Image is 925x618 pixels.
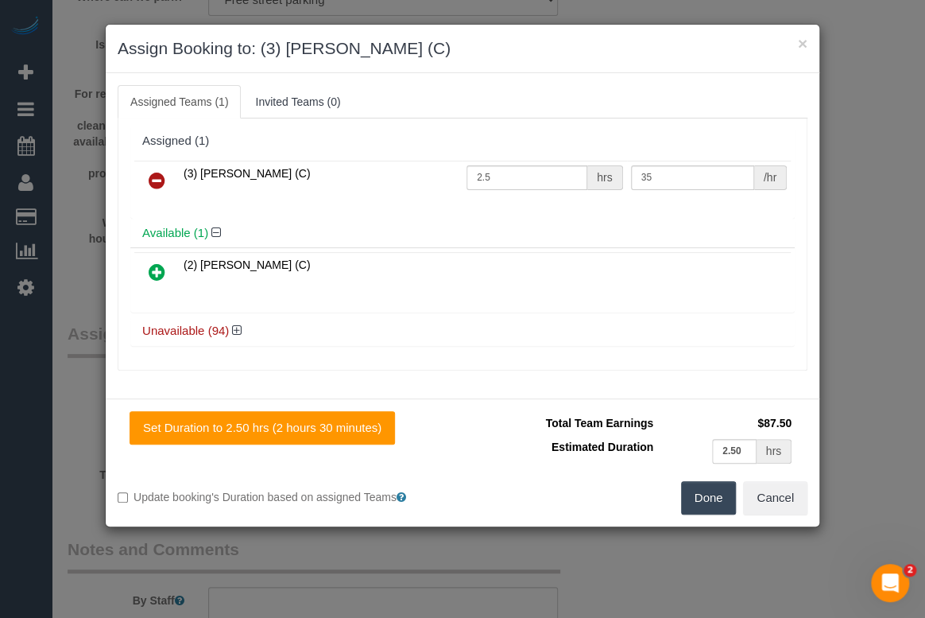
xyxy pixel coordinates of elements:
h3: Assign Booking to: (3) [PERSON_NAME] (C) [118,37,807,60]
span: (2) [PERSON_NAME] (C) [184,258,310,271]
button: Set Duration to 2.50 hrs (2 hours 30 minutes) [130,411,395,445]
a: Assigned Teams (1) [118,85,241,119]
button: × [798,35,807,52]
label: Update booking's Duration based on assigned Teams [118,489,451,505]
div: hrs [757,439,791,464]
iframe: Intercom live chat [871,564,909,602]
div: /hr [754,165,787,190]
input: Update booking's Duration based on assigned Teams [118,492,128,503]
td: Total Team Earnings [474,411,657,435]
button: Done [681,481,737,515]
button: Cancel [743,481,807,515]
h4: Unavailable (94) [142,325,783,338]
a: Invited Teams (0) [242,85,353,119]
span: Estimated Duration [552,441,653,453]
div: Assigned (1) [142,134,783,148]
div: hrs [587,165,622,190]
span: (3) [PERSON_NAME] (C) [184,167,310,180]
span: 2 [904,564,916,577]
h4: Available (1) [142,227,783,240]
td: $87.50 [657,411,795,435]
